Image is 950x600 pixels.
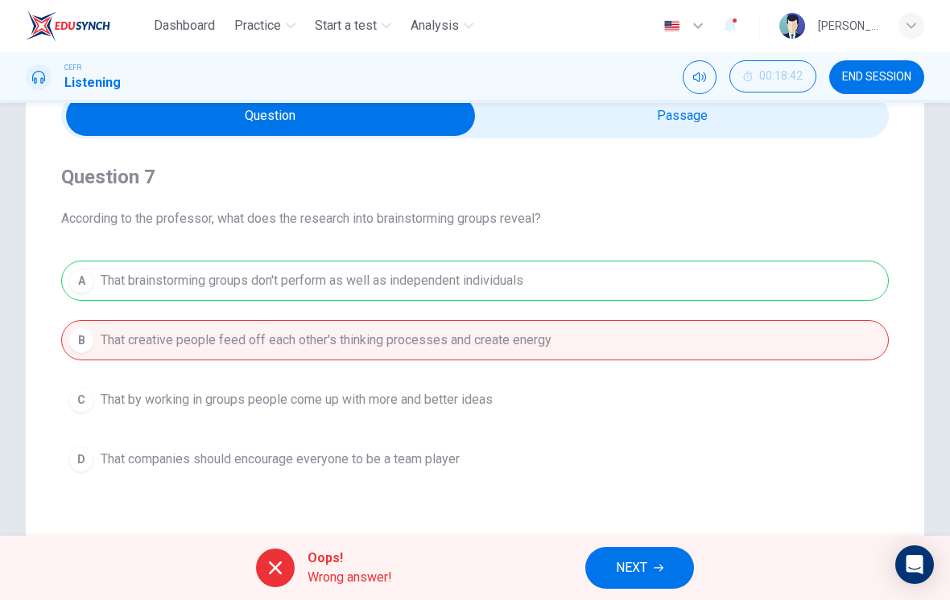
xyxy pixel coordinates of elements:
[662,20,682,32] img: en
[64,73,121,92] h1: Listening
[411,16,459,35] span: Analysis
[585,547,694,589] button: NEXT
[759,70,803,83] span: 00:18:42
[616,557,647,579] span: NEXT
[228,11,302,40] button: Practice
[61,209,889,228] span: According to the professor, what does the research into brainstorming groups reveal?
[729,60,816,94] div: Hide
[683,60,717,94] div: Mute
[147,11,221,40] button: Dashboard
[308,568,392,587] span: Wrong answer!
[308,549,392,568] span: Oops!
[308,11,398,40] button: Start a test
[779,13,805,39] img: Profile picture
[154,16,215,35] span: Dashboard
[729,60,816,92] button: 00:18:42
[234,16,281,35] span: Practice
[818,16,879,35] div: [PERSON_NAME] [PERSON_NAME] [PERSON_NAME]
[64,62,81,73] span: CEFR
[61,164,889,190] h4: Question 7
[829,60,924,94] button: END SESSION
[895,545,934,584] div: Open Intercom Messenger
[315,16,377,35] span: Start a test
[404,11,480,40] button: Analysis
[842,71,911,84] span: END SESSION
[26,10,147,42] a: EduSynch logo
[26,10,110,42] img: EduSynch logo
